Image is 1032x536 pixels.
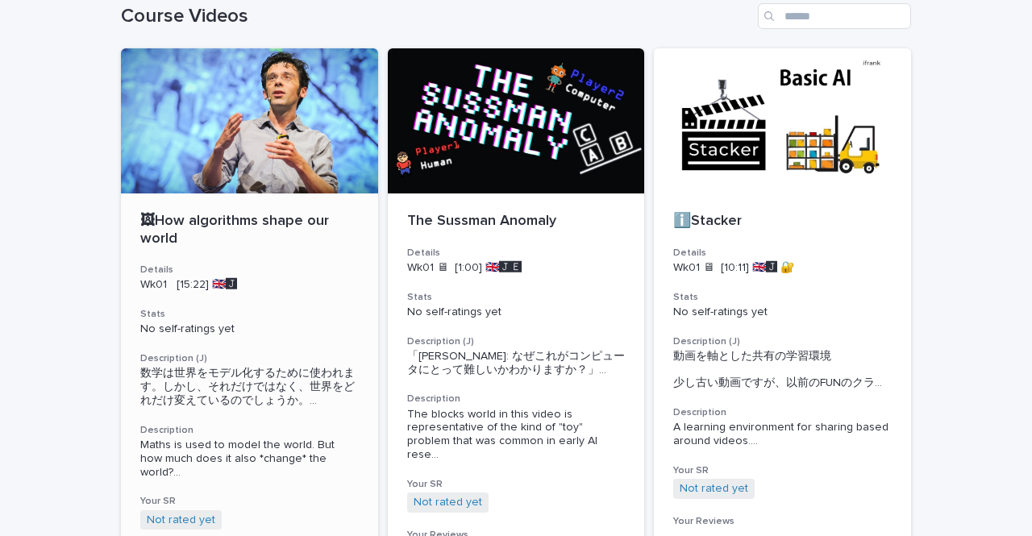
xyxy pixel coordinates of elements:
p: Wk01 🖥 [10:11] 🇬🇧🅹️ 🔐 [673,261,892,275]
h3: Stats [673,291,892,304]
span: 動画を軸とした共有の学習環境 少し古い動画ですが、以前のFUNのクラ ... [673,350,892,390]
h3: Details [673,247,892,260]
div: 動画を軸とした共有の学習環境 少し古い動画ですが、以前のFUNのクラスシステム「manaba」をご覧いただけます。 0:00 Stackerを用いる理由 0:52 講義の検索方法 1:09 学習... [673,350,892,390]
span: A learning environment for sharing based around videos. ... [673,421,892,448]
p: Wk01 🖥 [1:00] 🇬🇧🅹️🅴️ [407,261,626,275]
h3: Description [407,393,626,405]
p: 🖼How algorithms shape our world [140,213,359,247]
h3: Description [140,424,359,437]
a: Not rated yet [680,482,748,496]
span: 「[PERSON_NAME]: なぜこれがコンピュータにとって難しいかわかりますか？」 ... [407,350,626,377]
p: No self-ratings yet [673,305,892,319]
p: The Sussman Anomaly [407,213,626,231]
h3: Details [140,264,359,276]
p: ℹ️Stacker [673,213,892,231]
h3: Stats [407,291,626,304]
h3: Description (J) [407,335,626,348]
h3: Description (J) [140,352,359,365]
h3: Your SR [673,464,892,477]
span: The blocks world in this video is representative of the kind of "toy" problem that was common in ... [407,408,626,462]
span: 数学は世界をモデル化するために使われます。しかし、それだけではなく、世界をどれだけ変えているのでしょうか。 ... [140,367,359,407]
div: Maths is used to model the world. But how much does it also *change* the world? You will hear the... [140,438,359,479]
a: Not rated yet [414,496,482,509]
p: No self-ratings yet [407,305,626,319]
div: 数学は世界をモデル化するために使われます。しかし、それだけではなく、世界をどれだけ変えているのでしょうか。 ブラックボックス」という言葉を耳にすることがありますが、これは実際には理解できない方法... [140,367,359,407]
input: Search [758,3,911,29]
div: 「サスマン・アノマリー: なぜこれがコンピュータにとって難しいかわかりますか？」 この動画に登場するブロックの世界は、初期のAI研究でよく見られた「おもちゃ」のように身近な問題の代表です。 サス... [407,350,626,377]
a: Not rated yet [147,513,215,527]
h1: Course Videos [121,5,751,28]
p: No self-ratings yet [140,322,359,336]
h3: Your SR [407,478,626,491]
div: A learning environment for sharing based around videos. The video is a little old, and you can se... [673,421,892,448]
h3: Your SR [140,495,359,508]
span: Maths is used to model the world. But how much does it also *change* the world? ... [140,438,359,479]
h3: Stats [140,308,359,321]
h3: Details [407,247,626,260]
h3: Your Reviews [673,515,892,528]
p: Wk01 [15:22] 🇬🇧🅹️ [140,278,359,292]
h3: Description [673,406,892,419]
h3: Description (J) [673,335,892,348]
